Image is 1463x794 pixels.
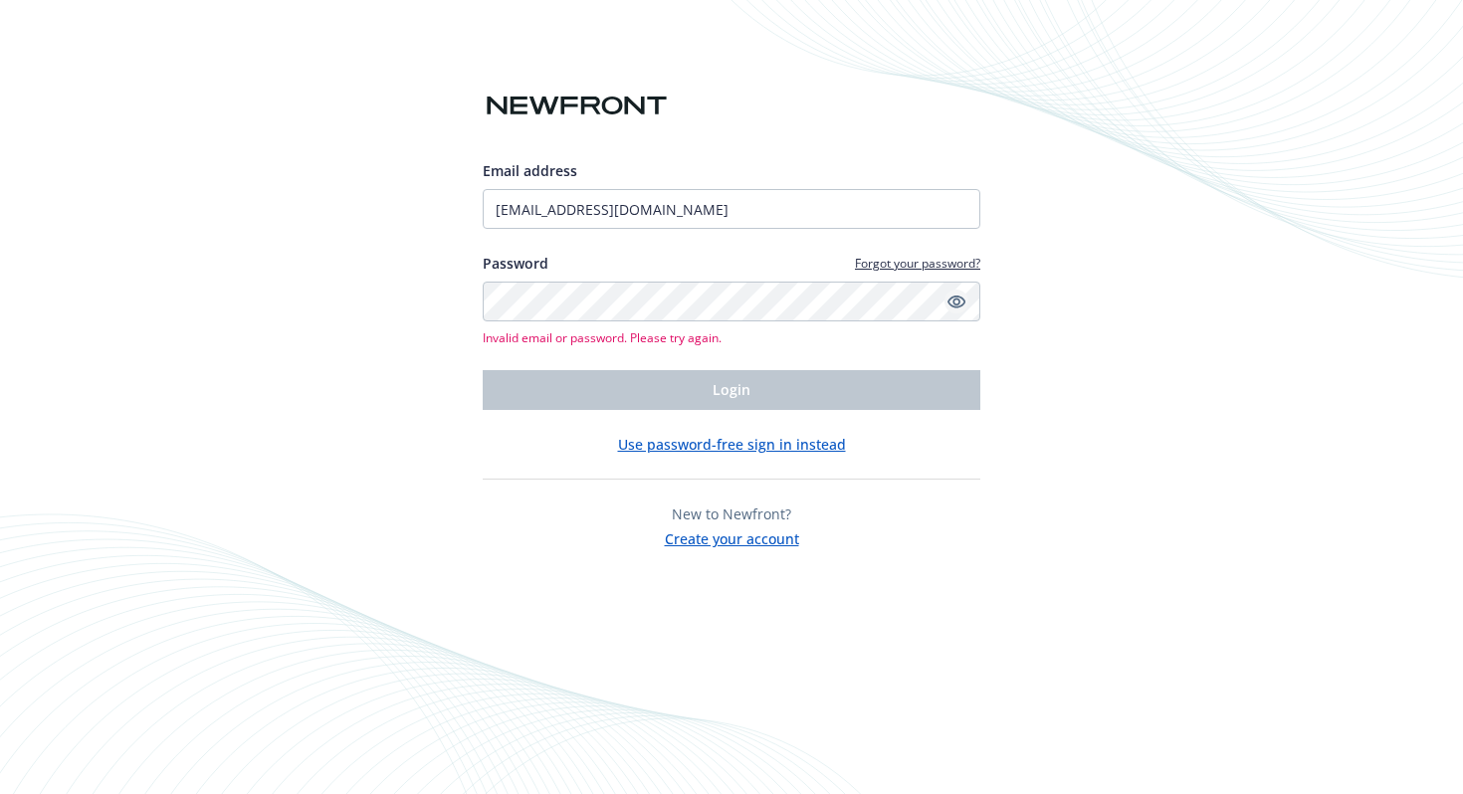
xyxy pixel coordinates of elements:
[483,282,980,321] input: Enter your password
[483,161,577,180] span: Email address
[672,504,791,523] span: New to Newfront?
[483,89,671,123] img: Newfront logo
[483,189,980,229] input: Enter your email
[944,290,968,313] a: Show password
[855,255,980,272] a: Forgot your password?
[483,370,980,410] button: Login
[483,253,548,274] label: Password
[483,329,980,346] span: Invalid email or password. Please try again.
[713,380,750,399] span: Login
[618,434,846,455] button: Use password-free sign in instead
[665,524,799,549] button: Create your account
